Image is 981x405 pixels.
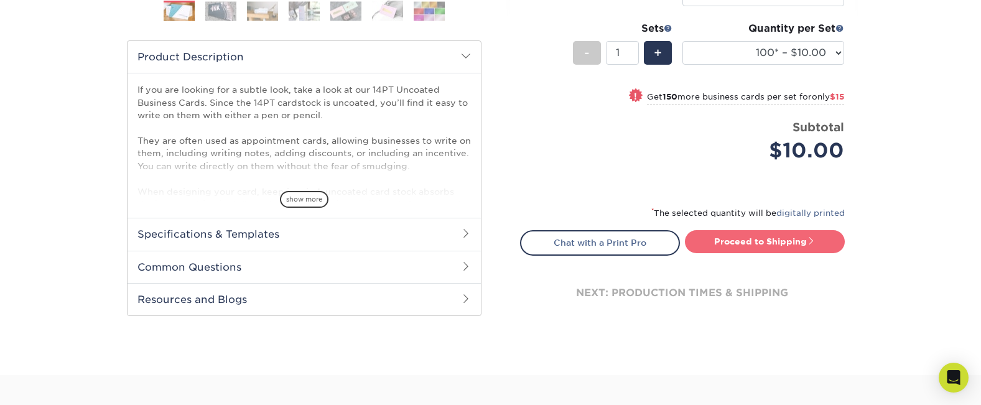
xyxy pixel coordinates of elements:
a: Proceed to Shipping [685,230,845,253]
strong: 150 [663,92,677,101]
small: Get more business cards per set for [647,92,844,105]
div: Sets [573,21,672,36]
span: $15 [830,92,844,101]
a: digitally printed [776,208,845,218]
img: Business Cards 07 [414,1,445,21]
div: Quantity per Set [682,21,844,36]
span: only [812,92,844,101]
img: Business Cards 06 [372,1,403,22]
div: $10.00 [692,136,844,165]
img: Business Cards 03 [247,1,278,21]
img: Business Cards 05 [330,1,361,21]
span: show more [280,191,328,208]
h2: Product Description [128,41,481,73]
span: + [654,44,662,62]
p: If you are looking for a subtle look, take a look at our 14PT Uncoated Business Cards. Since the ... [137,83,471,299]
iframe: Google Customer Reviews [3,367,106,401]
small: The selected quantity will be [651,208,845,218]
img: Business Cards 04 [289,1,320,21]
div: next: production times & shipping [520,256,845,330]
span: - [584,44,590,62]
h2: Resources and Blogs [128,283,481,315]
a: Chat with a Print Pro [520,230,680,255]
div: Open Intercom Messenger [939,363,969,393]
strong: Subtotal [793,120,844,134]
h2: Specifications & Templates [128,218,481,250]
span: ! [634,90,637,103]
img: Business Cards 02 [205,1,236,21]
h2: Common Questions [128,251,481,283]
